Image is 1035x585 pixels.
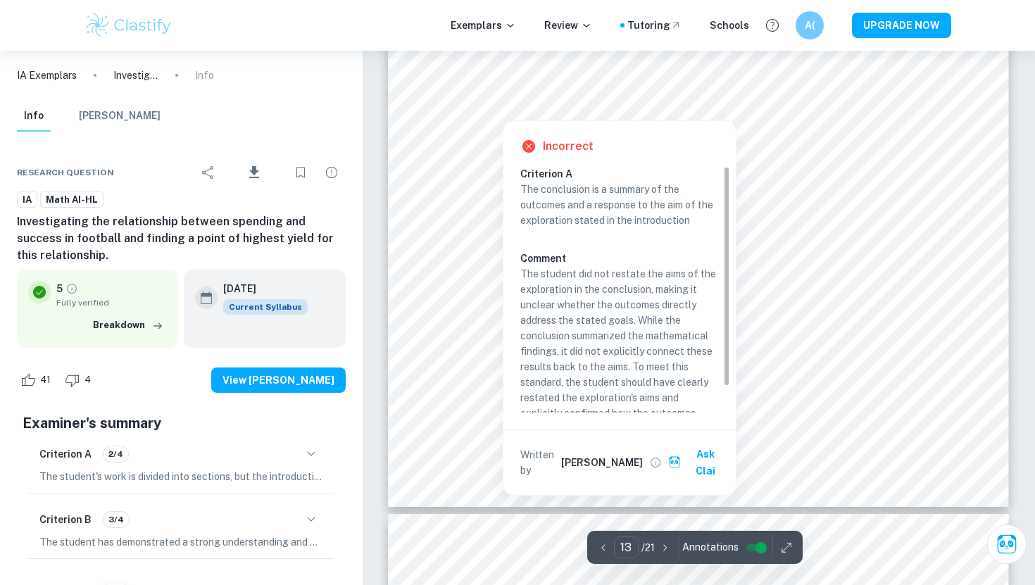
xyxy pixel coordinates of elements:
button: View [PERSON_NAME] [211,367,346,393]
p: Investigating the relationship between spending and success in football and finding a point of hi... [113,68,158,83]
button: Info [17,101,51,132]
span: IA [18,193,37,207]
p: Review [544,18,592,33]
div: Bookmark [287,158,315,187]
span: 4 [77,373,99,387]
button: UPGRADE NOW [852,13,951,38]
h6: Criterion A [39,446,92,462]
span: Math AI-HL [41,193,103,207]
button: [PERSON_NAME] [79,101,161,132]
a: IA [17,191,37,208]
button: Ask Clai [665,441,730,484]
button: View full profile [646,453,665,472]
div: Download [225,154,284,191]
h6: [DATE] [223,281,296,296]
p: Exemplars [451,18,516,33]
p: Info [195,68,214,83]
div: Report issue [318,158,346,187]
p: 5 [56,281,63,296]
a: Grade fully verified [65,282,78,295]
div: Like [17,369,58,391]
span: 41 [32,373,58,387]
h6: A( [802,18,818,33]
img: Clastify logo [84,11,173,39]
span: Fully verified [56,296,167,309]
a: IA Exemplars [17,68,77,83]
h6: Criterion B [39,512,92,527]
button: Help and Feedback [760,13,784,37]
h6: Investigating the relationship between spending and success in football and finding a point of hi... [17,213,346,264]
span: 3/4 [103,513,129,526]
a: Schools [710,18,749,33]
p: / 21 [641,540,655,555]
p: The conclusion is a summary of the outcomes and a response to the aim of the exploration stated i... [520,182,719,228]
span: Annotations [682,540,739,555]
span: 2/4 [103,448,128,460]
a: Math AI-HL [40,191,103,208]
h6: Incorrect [543,138,594,155]
a: Tutoring [627,18,682,33]
p: The student's work is divided into sections, but the introduction is not clearly included, as the... [39,469,323,484]
div: Share [194,158,222,187]
h6: Criterion A [520,166,730,182]
div: Dislike [61,369,99,391]
h5: Examiner's summary [23,413,340,434]
button: Breakdown [89,315,167,336]
p: Written by [520,447,558,478]
div: This exemplar is based on the current syllabus. Feel free to refer to it for inspiration/ideas wh... [223,299,308,315]
span: Research question [17,166,114,179]
h6: Comment [520,251,719,266]
p: The student did not restate the aims of the exploration in the conclusion, making it unclear whet... [520,266,719,436]
span: Current Syllabus [223,299,308,315]
button: A( [796,11,824,39]
img: clai.svg [668,455,682,469]
h6: [PERSON_NAME] [561,455,643,470]
button: Ask Clai [987,524,1027,564]
p: The student has demonstrated a strong understanding and consistent use of correct mathematical no... [39,534,323,550]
